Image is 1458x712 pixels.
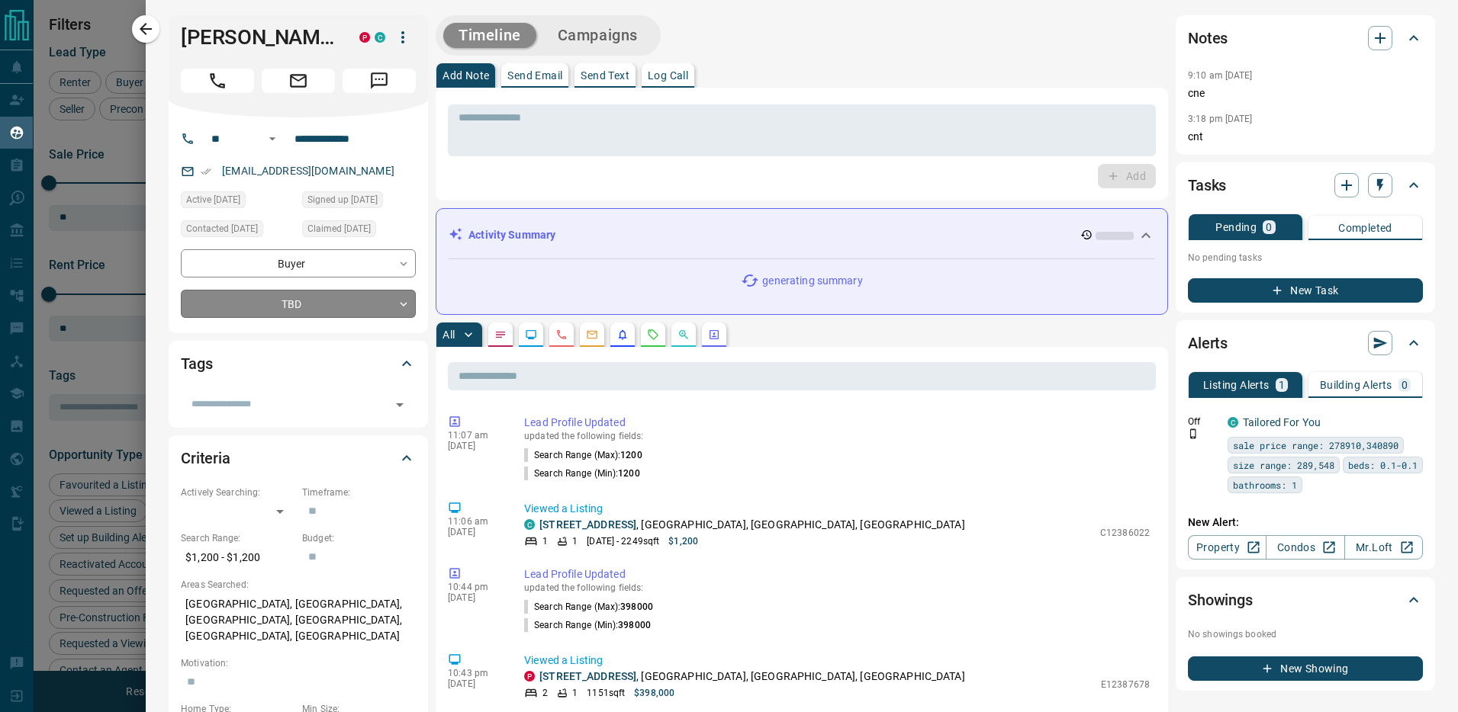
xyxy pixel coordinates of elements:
[1188,114,1253,124] p: 3:18 pm [DATE]
[539,670,636,682] a: [STREET_ADDRESS]
[375,32,385,43] div: condos.ca
[1243,416,1321,428] a: Tailored For You
[542,534,548,548] p: 1
[1188,246,1423,269] p: No pending tasks
[1188,515,1423,531] p: New Alert:
[181,531,294,545] p: Search Range:
[448,678,501,689] p: [DATE]
[618,620,651,630] span: 398000
[708,329,720,341] svg: Agent Actions
[542,23,653,48] button: Campaigns
[1320,380,1392,390] p: Building Alerts
[389,394,410,415] button: Open
[443,329,455,340] p: All
[307,221,371,236] span: Claimed [DATE]
[1188,428,1199,439] svg: Push Notification Only
[572,686,578,700] p: 1
[181,486,294,499] p: Actively Searching:
[524,653,1150,669] p: Viewed a Listing
[448,668,501,678] p: 10:43 pm
[302,531,416,545] p: Budget:
[1188,588,1253,612] h2: Showings
[525,329,537,341] svg: Lead Browsing Activity
[678,329,690,341] svg: Opportunities
[201,166,211,177] svg: Email Verified
[448,441,501,451] p: [DATE]
[1233,477,1297,492] span: bathrooms: 1
[468,227,555,243] p: Activity Summary
[539,517,965,533] p: , [GEOGRAPHIC_DATA], [GEOGRAPHIC_DATA], [GEOGRAPHIC_DATA]
[1266,222,1272,233] p: 0
[524,431,1150,441] p: updated the following fields:
[222,165,394,177] a: [EMAIL_ADDRESS][DOMAIN_NAME]
[448,582,501,592] p: 10:44 pm
[302,220,416,242] div: Sat Nov 18 2023
[186,221,258,236] span: Contacted [DATE]
[449,221,1155,249] div: Activity Summary
[555,329,568,341] svg: Calls
[1188,70,1253,81] p: 9:10 am [DATE]
[507,70,562,81] p: Send Email
[181,290,416,318] div: TBD
[668,534,698,548] p: $1,200
[1215,222,1257,233] p: Pending
[1348,457,1418,473] span: beds: 0.1-0.1
[524,618,651,632] p: Search Range (Min) :
[186,192,240,207] span: Active [DATE]
[1188,129,1423,145] p: cnt
[1233,457,1334,473] span: size range: 289,548
[524,566,1150,582] p: Lead Profile Updated
[181,345,416,382] div: Tags
[181,578,416,592] p: Areas Searched:
[616,329,629,341] svg: Listing Alerts
[539,518,636,531] a: [STREET_ADDRESS]
[620,450,642,460] span: 1200
[524,519,535,530] div: condos.ca
[542,686,548,700] p: 2
[181,656,416,670] p: Motivation:
[524,501,1150,517] p: Viewed a Listing
[524,600,653,614] p: Search Range (Max) :
[1188,656,1423,681] button: New Showing
[762,273,862,289] p: generating summary
[1338,223,1392,233] p: Completed
[448,592,501,603] p: [DATE]
[343,69,416,93] span: Message
[524,671,535,682] div: property.ca
[1188,173,1226,197] h2: Tasks
[1228,417,1238,428] div: condos.ca
[1188,415,1218,428] p: Off
[448,527,501,537] p: [DATE]
[647,329,659,341] svg: Requests
[181,440,416,476] div: Criteria
[1188,85,1423,101] p: cne
[494,329,507,341] svg: Notes
[1402,380,1408,390] p: 0
[181,191,294,213] div: Sun Sep 14 2025
[524,467,640,480] p: Search Range (Min) :
[181,69,254,93] span: Call
[448,430,501,441] p: 11:07 am
[1188,582,1423,618] div: Showings
[443,23,536,48] button: Timeline
[539,669,965,685] p: , [GEOGRAPHIC_DATA], [GEOGRAPHIC_DATA], [GEOGRAPHIC_DATA]
[587,534,659,548] p: [DATE] - 2249 sqft
[1188,26,1228,50] h2: Notes
[1188,627,1423,641] p: No showings booked
[181,592,416,649] p: [GEOGRAPHIC_DATA], [GEOGRAPHIC_DATA], [GEOGRAPHIC_DATA], [GEOGRAPHIC_DATA], [GEOGRAPHIC_DATA], [G...
[1188,535,1266,560] a: Property
[1233,438,1398,453] span: sale price range: 278910,340890
[1100,526,1150,540] p: C12386022
[1203,380,1270,390] p: Listing Alerts
[448,516,501,527] p: 11:06 am
[302,486,416,499] p: Timeframe:
[181,25,336,50] h1: [PERSON_NAME]
[572,534,578,548] p: 1
[524,582,1150,593] p: updated the following fields:
[587,686,625,700] p: 1151 sqft
[181,351,212,376] h2: Tags
[586,329,598,341] svg: Emails
[1188,167,1423,204] div: Tasks
[181,249,416,277] div: Buyer
[1266,535,1344,560] a: Condos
